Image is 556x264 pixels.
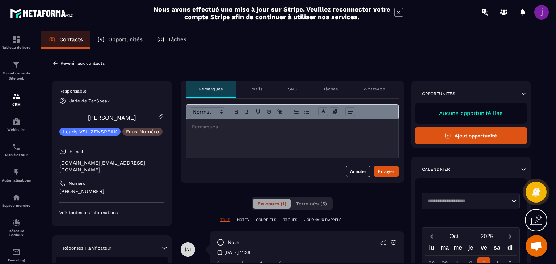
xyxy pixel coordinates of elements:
[257,201,286,206] span: En cours (1)
[69,98,110,103] p: Jade de ZenSpeak
[108,36,143,43] p: Opportunités
[2,86,31,112] a: formationformationCRM
[220,217,230,222] p: TOUT
[422,91,455,97] p: Opportunités
[2,258,31,262] p: E-mailing
[90,31,150,49] a: Opportunités
[59,210,164,216] p: Voir toutes les informations
[248,86,262,92] p: Emails
[2,137,31,162] a: schedulerschedulerPlanificateur
[256,217,276,222] p: COURRIELS
[69,149,83,154] p: E-mail
[504,243,517,255] div: di
[2,71,31,81] p: Tunnel de vente Site web
[422,110,520,116] p: Aucune opportunité liée
[464,243,477,255] div: je
[2,229,31,237] p: Réseaux Sociaux
[296,201,327,206] span: Terminés (5)
[323,86,338,92] p: Tâches
[2,178,31,182] p: Automatisations
[503,231,517,241] button: Next month
[59,88,164,94] p: Responsable
[41,31,90,49] a: Contacts
[63,245,111,251] p: Réponses Planificateur
[283,217,297,222] p: TÂCHES
[60,61,105,66] p: Revenir aux contacts
[12,117,21,126] img: automations
[12,60,21,69] img: formation
[228,239,239,246] p: note
[2,112,31,137] a: automationsautomationsWebinaire
[288,86,298,92] p: SMS
[63,129,117,134] p: Leads VSL ZENSPEAK
[425,197,510,205] input: Search for option
[12,92,21,101] img: formation
[374,166,399,177] button: Envoyer
[526,235,547,257] div: Ouvrir le chat
[2,102,31,106] p: CRM
[425,231,439,241] button: Previous month
[363,86,386,92] p: WhatsApp
[2,55,31,86] a: formationformationTunnel de vente Site web
[224,250,250,255] p: [DATE] 11:36
[477,243,490,255] div: ve
[150,31,194,49] a: Tâches
[471,230,503,243] button: Open years overlay
[425,243,438,255] div: lu
[153,5,391,21] h2: Nous avons effectué une mise à jour sur Stripe. Veuillez reconnecter votre compte Stripe afin de ...
[422,166,450,172] p: Calendrier
[126,129,159,134] p: Faux Numéro
[438,243,451,255] div: ma
[12,248,21,256] img: email
[69,180,85,186] p: Numéro
[2,162,31,188] a: automationsautomationsAutomatisations
[199,86,223,92] p: Remarques
[12,35,21,44] img: formation
[439,230,471,243] button: Open months overlay
[12,218,21,227] img: social-network
[2,46,31,50] p: Tableau de bord
[490,243,504,255] div: sa
[88,114,136,121] a: [PERSON_NAME]
[422,193,520,209] div: Search for option
[59,36,83,43] p: Contacts
[59,188,164,195] p: [PHONE_NUMBER]
[12,193,21,202] img: automations
[346,166,370,177] button: Annuler
[304,217,341,222] p: JOURNAUX D'APPELS
[237,217,249,222] p: NOTES
[12,168,21,176] img: automations
[451,243,464,255] div: me
[378,168,395,175] div: Envoyer
[2,153,31,157] p: Planificateur
[2,204,31,208] p: Espace membre
[291,199,331,209] button: Terminés (5)
[12,142,21,151] img: scheduler
[2,188,31,213] a: automationsautomationsEspace membre
[2,30,31,55] a: formationformationTableau de bord
[415,127,527,144] button: Ajout opportunité
[2,128,31,132] p: Webinaire
[2,213,31,242] a: social-networksocial-networkRéseaux Sociaux
[168,36,186,43] p: Tâches
[59,159,164,173] p: [DOMAIN_NAME][EMAIL_ADDRESS][DOMAIN_NAME]
[253,199,291,209] button: En cours (1)
[10,7,75,20] img: logo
